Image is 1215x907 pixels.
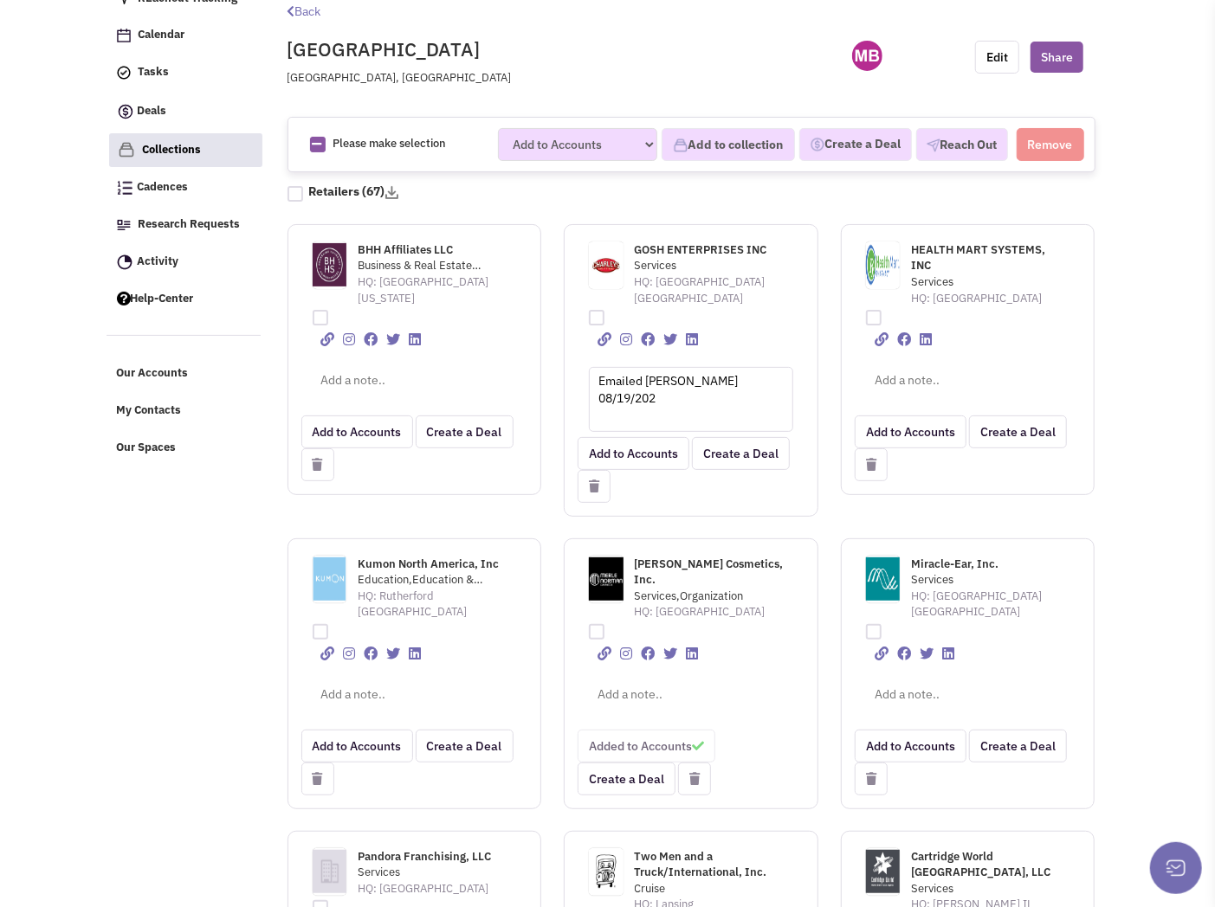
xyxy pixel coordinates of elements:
button: Create a Deal [416,730,514,762]
img: Cadences_logo.png [117,181,132,195]
button: Create a Deal [799,128,912,161]
img: www.merlenorman.com [589,557,623,601]
span: Services,Organization [635,589,774,605]
span: Research Requests [139,216,241,231]
button: Add to Accounts [301,730,413,762]
span: Services, [911,572,1050,589]
button: Add to Accounts [301,415,413,448]
span: Miracle-Ear, Inc. [911,556,998,571]
span: Tasks [139,65,170,80]
button: Create a Deal [692,437,790,470]
button: Create a Deal [416,415,514,448]
button: Create a Deal [969,415,1067,448]
button: Edit [975,41,1019,74]
span: Collections [143,142,202,157]
span: Services, [911,274,1050,291]
span: Our Spaces [117,440,177,454]
img: www.twomenandatruck.com [589,850,623,893]
span: HQ: [GEOGRAPHIC_DATA] [358,865,508,897]
button: Add to Accounts [578,437,689,470]
a: Back [288,3,321,19]
span: [PERSON_NAME] Cosmetics, Inc. [635,556,784,588]
span: Services, [358,865,497,881]
a: Calendar [108,19,262,52]
button: Create a Deal [969,730,1067,762]
button: Create a Deal [578,762,675,795]
p: [GEOGRAPHIC_DATA], [GEOGRAPHIC_DATA] [288,70,818,87]
img: Calendar.png [117,29,131,42]
button: Remove [1017,128,1084,161]
span: Services, [635,258,774,274]
img: Deal-Dollar.png [810,135,825,154]
span: Calendar [139,28,185,42]
img: Activity.png [117,254,132,270]
a: Cadences [108,171,262,204]
a: My Contacts [108,395,262,428]
span: Services, [911,881,1050,897]
img: help.png [117,292,131,306]
span: HQ: [GEOGRAPHIC_DATA] [911,274,1062,306]
span: Cartridge World [GEOGRAPHIC_DATA], LLC [911,849,1050,880]
a: Deals [108,93,262,131]
img: icon-collection-lavender.png [118,141,135,158]
span: BHH Affiliates LLC [358,242,453,257]
img: icon-tasks.png [117,66,131,80]
span: Cadences [138,180,189,195]
span: HQ: [GEOGRAPHIC_DATA] [GEOGRAPHIC_DATA] [635,258,785,306]
a: Help-Center [108,283,262,316]
a: Our Accounts [108,357,262,390]
button: Add to Accounts [855,730,966,762]
span: Pandora Franchising, LLC [358,849,491,864]
button: Share [1031,42,1083,73]
span: HQ: [GEOGRAPHIC_DATA] [635,589,785,621]
h2: [GEOGRAPHIC_DATA] [288,36,818,61]
span: HEALTH MART SYSTEMS, INC [911,242,1045,273]
span: Activity [138,254,179,268]
span: HQ: [GEOGRAPHIC_DATA] [GEOGRAPHIC_DATA] [911,572,1062,621]
img: VectorPaper_Plane.png [927,138,940,152]
a: Tasks [108,56,262,89]
button: Add to Accounts [855,415,966,448]
img: icon-deals.svg [117,101,134,122]
span: Please make selection [333,136,447,151]
img: icon-collection-lavender.png [673,138,688,153]
a: Collections [109,133,262,167]
a: Activity [108,246,262,279]
span: Business & Real Estate Brokers, [358,258,497,274]
span: GOSH ENTERPRISES INC [635,242,767,257]
span: Kumon North America, Inc [358,556,499,571]
button: Add to collection [662,128,795,161]
img: Research.png [117,220,131,230]
h4: Retailers (67) [309,181,398,203]
img: download-2-24.png [385,186,398,199]
img: icon-default-company.png [313,850,346,893]
span: My Contacts [117,403,182,418]
span: Our Accounts [117,366,189,381]
span: Cruise, [635,881,774,897]
span: HQ: [GEOGRAPHIC_DATA] [US_STATE] [358,258,508,306]
a: Our Spaces [108,432,262,465]
span: Two Men and a Truck/International, Inc. [635,849,767,880]
a: Research Requests [108,209,262,241]
span: Education,Education & Training [358,572,497,589]
button: Reach Out [916,128,1008,161]
span: HQ: Rutherford [GEOGRAPHIC_DATA] [358,572,508,621]
img: Rectangle.png [310,137,326,152]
